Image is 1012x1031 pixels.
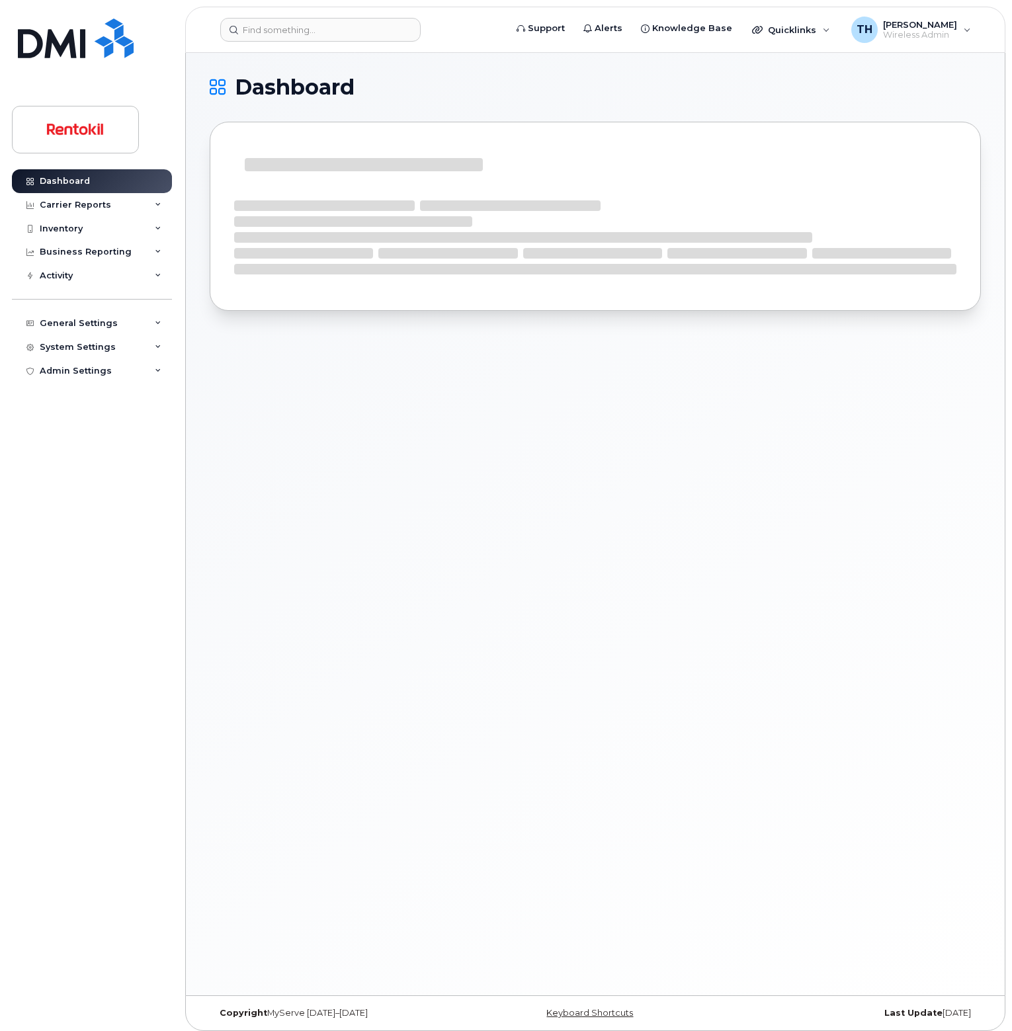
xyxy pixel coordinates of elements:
strong: Copyright [220,1008,267,1018]
strong: Last Update [884,1008,943,1018]
a: Keyboard Shortcuts [546,1008,633,1018]
div: MyServe [DATE]–[DATE] [210,1008,467,1018]
span: Dashboard [235,77,355,97]
div: [DATE] [724,1008,981,1018]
